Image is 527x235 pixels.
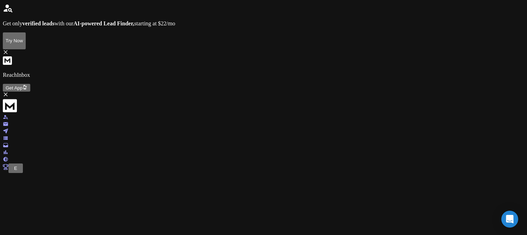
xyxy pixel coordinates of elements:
[23,20,55,26] strong: verified leads
[3,20,524,27] p: Get only with our starting at $22/mo
[14,166,17,171] span: E
[3,84,30,92] button: Get App
[3,99,17,113] img: logo
[501,211,518,228] div: Open Intercom Messenger
[73,20,134,26] strong: AI-powered Lead Finder,
[3,32,26,49] button: Try Now
[11,165,20,172] button: E
[6,38,23,43] p: Try Now
[3,72,524,78] p: ReachInbox
[8,163,23,173] button: E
